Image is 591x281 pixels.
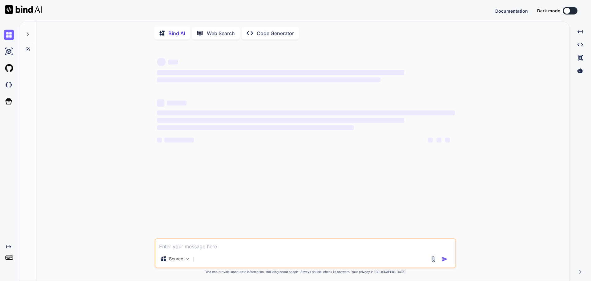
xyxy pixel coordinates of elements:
span: ‌ [157,118,404,123]
span: ‌ [428,138,433,143]
p: Bind AI [168,30,185,37]
img: githubLight [4,63,14,73]
span: ‌ [157,58,166,66]
p: Web Search [207,30,235,37]
button: Documentation [495,8,528,14]
img: icon [442,256,448,262]
p: Bind can provide inaccurate information, including about people. Always double-check its answers.... [155,270,456,274]
span: ‌ [164,138,194,143]
img: darkCloudIdeIcon [4,80,14,90]
img: chat [4,30,14,40]
p: Code Generator [257,30,294,37]
span: Dark mode [537,8,560,14]
img: ai-studio [4,46,14,57]
span: ‌ [157,70,404,75]
span: ‌ [157,110,455,115]
img: attachment [430,255,437,262]
span: ‌ [157,125,354,130]
span: ‌ [436,138,441,143]
span: ‌ [157,138,162,143]
span: ‌ [168,60,178,64]
span: ‌ [157,77,380,82]
p: Source [169,256,183,262]
span: ‌ [167,101,187,105]
span: ‌ [445,138,450,143]
img: Pick Models [185,256,190,262]
img: Bind AI [5,5,42,14]
span: ‌ [157,99,164,107]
